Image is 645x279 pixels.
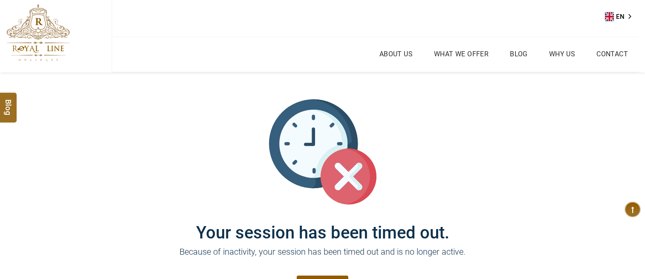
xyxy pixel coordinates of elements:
[605,10,637,23] aside: Language selected: English
[377,48,415,60] a: About Us
[605,10,637,23] a: EN
[594,48,630,60] a: Contact
[432,48,491,60] a: What we Offer
[508,48,530,60] a: Blog
[605,10,637,23] div: Language
[67,245,578,271] p: Because of inactivity, your session has been timed out and is no longer active.
[67,206,578,243] h1: Your session has been timed out.
[6,4,70,61] img: The Royal Line Holidays
[3,99,14,107] span: Blog
[547,48,577,60] a: Why Us
[269,98,376,206] img: session_time_out.svg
